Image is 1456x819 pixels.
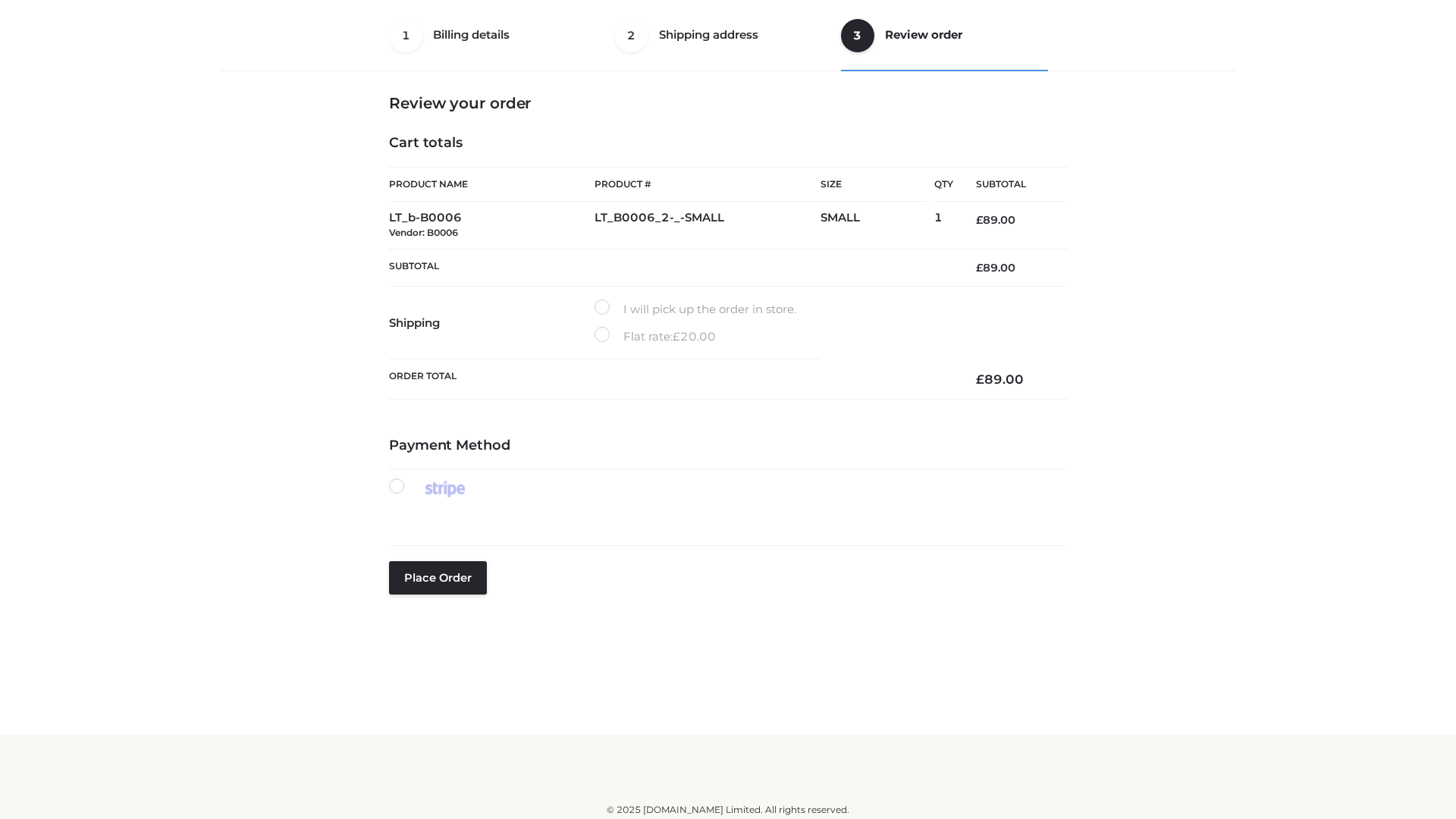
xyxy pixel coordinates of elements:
h3: Review your order [389,94,1067,112]
bdi: 89.00 [976,261,1015,275]
td: LT_b-B0006 [389,202,595,249]
span: £ [976,213,983,227]
th: Subtotal [389,249,953,286]
button: Place order [389,561,487,595]
th: Product Name [389,167,595,202]
span: £ [976,261,983,275]
label: I will pick up the order in store. [595,300,796,319]
td: LT_B0006_2-_-SMALL [595,202,821,249]
th: Product # [595,167,821,202]
h4: Payment Method [389,438,1067,454]
bdi: 89.00 [976,213,1015,227]
th: Size [821,168,927,202]
td: 1 [934,202,953,249]
th: Order Total [389,359,953,400]
span: £ [976,372,984,387]
label: Flat rate: [595,327,716,347]
td: SMALL [821,202,934,249]
div: © 2025 [DOMAIN_NAME] Limited. All rights reserved. [225,802,1231,817]
small: Vendor: B0006 [389,227,458,238]
th: Qty [934,167,953,202]
bdi: 20.00 [673,329,716,344]
th: Shipping [389,287,595,359]
h4: Cart totals [389,135,1067,152]
th: Subtotal [953,168,1067,202]
bdi: 89.00 [976,372,1024,387]
span: £ [673,329,680,344]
